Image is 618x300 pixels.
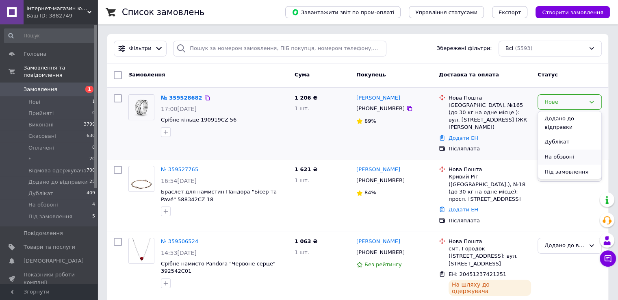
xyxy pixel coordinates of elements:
a: Створити замовлення [527,9,610,15]
span: Замовлення та повідомлення [24,64,98,79]
span: Збережені фільтри: [437,45,492,52]
li: Під замовлення [538,165,601,180]
span: 17:00[DATE] [161,106,197,112]
span: Додано до відправки [28,178,88,186]
a: [PERSON_NAME] [356,94,400,102]
span: ЕН: 20451237421251 [449,271,506,277]
span: 0 [92,144,95,152]
span: Замовлення [24,86,57,93]
a: Срібне намисто Pandora "Червоне серце" 392542C01 [161,261,275,274]
span: Під замовлення [28,213,72,220]
span: 5 [92,213,95,220]
span: 84% [364,189,376,196]
a: Фото товару [128,238,154,264]
a: Срібне кільце 190919CZ 56 [161,117,236,123]
a: Додати ЕН [449,135,478,141]
div: Додано до відправки [544,241,585,250]
span: Завантажити звіт по пром-оплаті [292,9,394,16]
span: Показники роботи компанії [24,271,75,286]
span: Без рейтингу [364,261,402,267]
input: Пошук [4,28,96,43]
div: Післяплата [449,217,531,224]
span: Статус [538,72,558,78]
span: Покупець [356,72,386,78]
a: № 359528682 [161,95,202,101]
span: Доставка та оплата [439,72,499,78]
span: 1 [85,86,93,93]
span: Нові [28,98,40,106]
a: [PERSON_NAME] [356,238,400,246]
span: 1 шт. [295,105,309,111]
span: 0 [92,110,95,117]
li: Дублікат [538,135,601,150]
a: № 359527765 [161,166,198,172]
span: 700 [87,167,95,174]
img: Фото товару [129,166,154,191]
span: 14:53[DATE] [161,250,197,256]
span: Прийняті [28,110,54,117]
div: [PHONE_NUMBER] [355,175,406,186]
h1: Список замовлень [122,7,204,17]
span: На обзвоні [28,201,58,209]
div: Кривий Ріг ([GEOGRAPHIC_DATA].), №18 (до 30 кг на одне місце): просп. [STREET_ADDRESS] [449,173,531,203]
span: Експорт [499,9,521,15]
button: Завантажити звіт по пром-оплаті [285,6,401,18]
span: Фільтри [129,45,152,52]
span: Браслет для намистин Пандора "Бісер та Pavé" 588342CZ 18 [161,189,277,202]
div: Ваш ID: 3882749 [26,12,98,20]
button: Управління статусами [409,6,484,18]
a: № 359506524 [161,238,198,244]
span: Управління статусами [415,9,477,15]
div: [PHONE_NUMBER] [355,247,406,258]
div: смт. Городок ([STREET_ADDRESS]: вул. [STREET_ADDRESS] [449,245,531,267]
div: Нова Пошта [449,166,531,173]
span: Інтернет-магазин ювелірних прикрас "Silver" [26,5,87,12]
span: 1 063 ₴ [295,238,317,244]
span: 1 621 ₴ [295,166,317,172]
span: 20 [89,156,95,163]
span: Скасовані [28,133,56,140]
span: 25 [89,178,95,186]
span: [DEMOGRAPHIC_DATA] [24,257,84,265]
span: 409 [87,190,95,197]
input: Пошук за номером замовлення, ПІБ покупця, номером телефону, Email, номером накладної [173,41,386,57]
div: Післяплата [449,145,531,152]
span: 1 шт. [295,249,309,255]
span: Оплачені [28,144,54,152]
span: 4 [92,201,95,209]
span: Cума [295,72,310,78]
span: 89% [364,118,376,124]
span: Виконані [28,121,54,128]
img: Фото товару [129,238,154,263]
div: На шляху до одержувача [449,280,531,296]
a: Фото товару [128,166,154,192]
span: Дублікат [28,190,53,197]
span: Товари та послуги [24,243,75,251]
button: Чат з покупцем [600,250,616,267]
span: 1 [92,98,95,106]
a: Фото товару [128,94,154,120]
li: На обзвоні [538,150,601,165]
button: Експорт [492,6,528,18]
img: Фото товару [129,95,154,120]
li: Додано до відправки [538,111,601,135]
span: 630 [87,133,95,140]
span: Всі [505,45,514,52]
span: 3799 [84,121,95,128]
span: (5593) [515,45,532,51]
div: Нова Пошта [449,94,531,102]
span: Відмова одержувача [28,167,87,174]
div: Нова Пошта [449,238,531,245]
div: Нове [544,98,585,107]
span: 1 206 ₴ [295,95,317,101]
div: [PHONE_NUMBER] [355,103,406,114]
span: Повідомлення [24,230,63,237]
span: 1 шт. [295,177,309,183]
button: Створити замовлення [536,6,610,18]
a: [PERSON_NAME] [356,166,400,174]
div: [GEOGRAPHIC_DATA], №165 (до 30 кг на одне місце ): вул. [STREET_ADDRESS] (ЖК [PERSON_NAME]) [449,102,531,131]
span: Головна [24,50,46,58]
span: Створити замовлення [542,9,603,15]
